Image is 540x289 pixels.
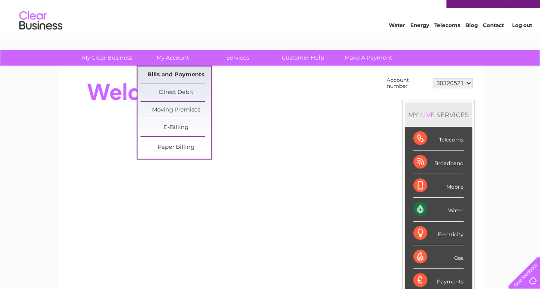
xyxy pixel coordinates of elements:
a: Moving Premises [140,102,211,119]
a: My Clear Business [72,50,143,66]
a: My Account [137,50,208,66]
a: Make A Payment [333,50,404,66]
a: Energy [410,36,429,43]
div: MY SERVICES [405,102,472,127]
div: Mobile [413,174,464,198]
div: Broadband [413,151,464,174]
a: Direct Debit [140,84,211,101]
a: Bills and Payments [140,66,211,84]
a: Services [202,50,273,66]
a: Blog [465,36,478,43]
a: 0333 014 3131 [378,4,437,15]
a: Log out [512,36,532,43]
td: Account number [384,75,431,91]
a: Paper Billing [140,139,211,156]
a: Contact [483,36,504,43]
a: Customer Help [268,50,339,66]
a: E-Billing [140,119,211,136]
div: Gas [413,245,464,269]
img: logo.png [19,22,63,48]
div: LIVE [418,111,436,119]
a: Telecoms [434,36,460,43]
div: Electricity [413,222,464,245]
div: Clear Business is a trading name of Verastar Limited (registered in [GEOGRAPHIC_DATA] No. 3667643... [67,5,473,42]
a: Water [389,36,405,43]
div: Water [413,198,464,221]
div: Telecoms [413,127,464,151]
